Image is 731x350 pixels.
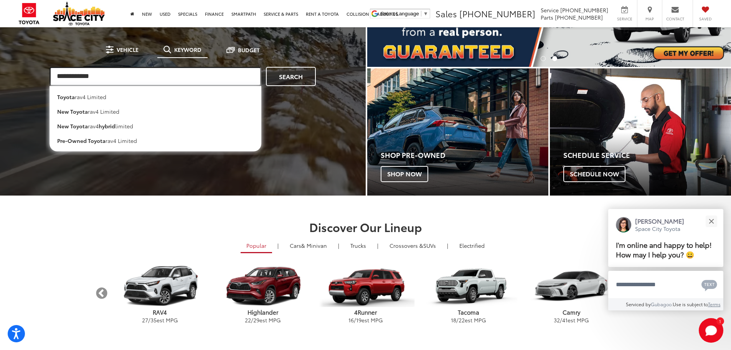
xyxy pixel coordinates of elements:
button: Close [703,213,719,229]
span: & Minivan [301,242,327,249]
span: Parts [541,13,553,21]
div: Toyota [367,68,548,196]
a: Cars [284,239,333,252]
span: Sales [436,7,457,20]
span: Keyword [174,47,201,52]
p: / est MPG [211,316,314,324]
button: Chat with SMS [699,276,719,293]
span: 32 [554,316,560,324]
ul: Search Suggestions [50,86,261,151]
a: Popular [241,239,272,253]
li: Go to slide number 1. [541,56,546,61]
span: Service [541,6,559,14]
span: 27 [142,316,148,324]
h4: Schedule Service [563,151,731,159]
div: Close[PERSON_NAME]Space City ToyotaI'm online and happy to help! How may I help you? 😀Type your m... [608,209,723,310]
a: Schedule Service Schedule Now [550,68,731,196]
p: Space City Toyota [635,225,684,232]
p: Highlander [211,308,314,316]
span: Contact [666,16,684,22]
li: | [375,242,380,249]
a: Search [266,67,316,86]
span: Vehicle [117,47,139,52]
li: rav4 limited [50,86,261,104]
a: Terms [708,301,721,307]
p: / est MPG [520,316,623,324]
div: Toyota [550,68,731,196]
span: Serviced by [626,301,651,307]
span: Crossovers & [389,242,423,249]
span: 29 [253,316,259,324]
span: Use is subject to [673,301,708,307]
span: Map [641,16,658,22]
li: | [276,242,281,249]
a: Select Language​ [381,11,428,17]
span: 18 [451,316,456,324]
p: Tacoma [417,308,520,316]
span: Schedule Now [563,166,625,182]
img: Space City Toyota [53,2,105,25]
textarea: Type your message [608,271,723,299]
span: Budget [238,47,260,53]
aside: carousel [95,259,636,328]
p: [PERSON_NAME] [635,217,684,225]
span: ▼ [423,11,428,17]
p: / est MPG [417,316,520,324]
span: Shop Now [381,166,428,182]
h2: Discover Our Lineup [95,221,636,233]
b: new toyota [57,122,88,130]
li: rav4 limited [50,104,261,119]
span: Select Language [381,11,419,17]
a: Electrified [454,239,490,252]
span: Service [616,16,633,22]
img: Toyota Tacoma [419,265,517,307]
button: Previous [95,287,109,300]
b: pre-owned toyota [57,137,106,144]
li: | [445,242,450,249]
span: 19 [356,316,361,324]
span: 41 [562,316,568,324]
img: Toyota Camry [522,265,620,307]
span: 16 [348,316,354,324]
h4: Shop Pre-Owned [381,151,548,159]
span: [PHONE_NUMBER] [560,6,608,14]
span: 22 [459,316,465,324]
b: hybrid [99,122,115,130]
img: Toyota Highlander [214,265,312,307]
li: rav4 limited [50,133,261,148]
span: Saved [697,16,714,22]
span: 35 [150,316,157,324]
img: Toyota RAV4 [111,265,209,307]
a: Gubagoo. [651,301,673,307]
li: rav4 [50,148,261,170]
li: Go to slide number 2. [552,56,557,61]
li: rav4 limited [50,119,261,133]
p: 4Runner [314,308,417,316]
p: / est MPG [314,316,417,324]
svg: Start Chat [699,318,723,343]
button: Toggle Chat Window [699,318,723,343]
p: / est MPG [109,316,211,324]
span: [PHONE_NUMBER] [555,13,603,21]
a: SUVs [384,239,442,252]
img: Toyota 4Runner [317,265,414,307]
span: 1 [719,319,721,323]
span: 22 [245,316,251,324]
a: Trucks [345,239,372,252]
b: toyota [57,93,75,101]
b: new toyota [57,108,88,115]
p: RAV4 [109,308,211,316]
p: Camry [520,308,623,316]
span: [PHONE_NUMBER] [459,7,535,20]
a: Shop Pre-Owned Shop Now [367,68,548,196]
span: I'm online and happy to help! How may I help you? 😀 [616,240,712,259]
li: | [336,242,341,249]
svg: Text [701,279,717,291]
